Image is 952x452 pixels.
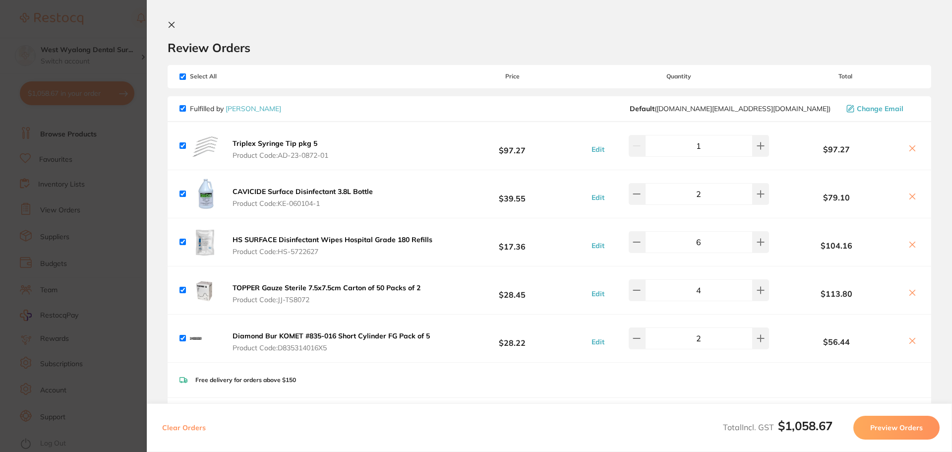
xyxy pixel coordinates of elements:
[589,193,607,202] button: Edit
[159,416,209,440] button: Clear Orders
[772,241,901,250] b: $104.16
[233,331,430,340] b: Diamond Bur KOMET #835-016 Short Cylinder FG Pack of 5
[723,422,833,432] span: Total Incl. GST
[230,139,331,160] button: Triplex Syringe Tip pkg 5 Product Code:AD-23-0872-01
[190,130,222,162] img: d2R1MHY2OQ
[587,73,772,80] span: Quantity
[233,283,420,292] b: TOPPER Gauze Sterile 7.5x7.5cm Carton of 50 Packs of 2
[233,235,432,244] b: HS SURFACE Disinfectant Wipes Hospital Grade 180 Refills
[843,104,919,113] button: Change Email
[179,73,279,80] span: Select All
[233,199,373,207] span: Product Code: KE-060104-1
[233,296,420,304] span: Product Code: JJ-TS8072
[630,104,654,113] b: Default
[195,377,296,384] p: Free delivery for orders above $150
[772,145,901,154] b: $97.27
[438,185,586,203] b: $39.55
[230,283,423,304] button: TOPPER Gauze Sterile 7.5x7.5cm Carton of 50 Packs of 2 Product Code:JJ-TS8072
[772,73,919,80] span: Total
[190,178,222,210] img: bHh4dGg4MA
[230,187,376,208] button: CAVICIDE Surface Disinfectant 3.8L Bottle Product Code:KE-060104-1
[233,248,432,256] span: Product Code: HS-5722627
[589,241,607,250] button: Edit
[778,418,833,433] b: $1,058.67
[233,139,317,148] b: Triplex Syringe Tip pkg 5
[630,105,831,113] span: customer.care@henryschein.com.au
[230,331,433,352] button: Diamond Bur KOMET #835-016 Short Cylinder FG Pack of 5 Product Code:D835314016X5
[168,40,931,55] h2: Review Orders
[233,187,373,196] b: CAVICIDE Surface Disinfectant 3.8L Bottle
[438,329,586,347] b: $28.22
[233,344,430,352] span: Product Code: D835314016X5
[772,337,901,346] b: $56.44
[190,105,281,113] p: Fulfilled by
[233,151,328,159] span: Product Code: AD-23-0872-01
[230,235,435,256] button: HS SURFACE Disinfectant Wipes Hospital Grade 180 Refills Product Code:HS-5722627
[853,416,940,440] button: Preview Orders
[438,281,586,299] b: $28.45
[226,104,281,113] a: [PERSON_NAME]
[772,289,901,298] b: $113.80
[589,337,607,346] button: Edit
[857,105,903,113] span: Change Email
[190,226,222,258] img: MGZ1enRiMQ
[772,193,901,202] b: $79.10
[589,289,607,298] button: Edit
[190,274,222,306] img: cmNwaG5vZA
[438,233,586,251] b: $17.36
[438,73,586,80] span: Price
[190,323,222,354] img: bzA5M2MxMQ
[438,136,586,155] b: $97.27
[589,145,607,154] button: Edit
